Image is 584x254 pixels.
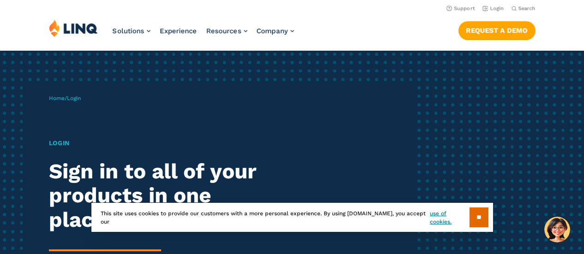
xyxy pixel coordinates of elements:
[482,6,504,12] a: Login
[49,19,98,37] img: LINQ | K‑12 Software
[160,27,197,35] a: Experience
[91,203,493,232] div: This site uses cookies to provide our customers with a more personal experience. By using [DOMAIN...
[49,159,274,232] h2: Sign in to all of your products in one place.
[206,27,247,35] a: Resources
[544,217,570,242] button: Hello, have a question? Let’s chat.
[113,27,144,35] span: Solutions
[49,138,274,148] h1: Login
[518,6,536,12] span: Search
[512,5,536,12] button: Open Search Bar
[446,6,475,12] a: Support
[206,27,241,35] span: Resources
[257,27,288,35] span: Company
[67,95,81,101] span: Login
[430,209,469,226] a: use of cookies.
[458,21,536,40] a: Request a Demo
[257,27,294,35] a: Company
[49,95,65,101] a: Home
[113,27,151,35] a: Solutions
[49,95,81,101] span: /
[113,19,294,50] nav: Primary Navigation
[458,19,536,40] nav: Button Navigation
